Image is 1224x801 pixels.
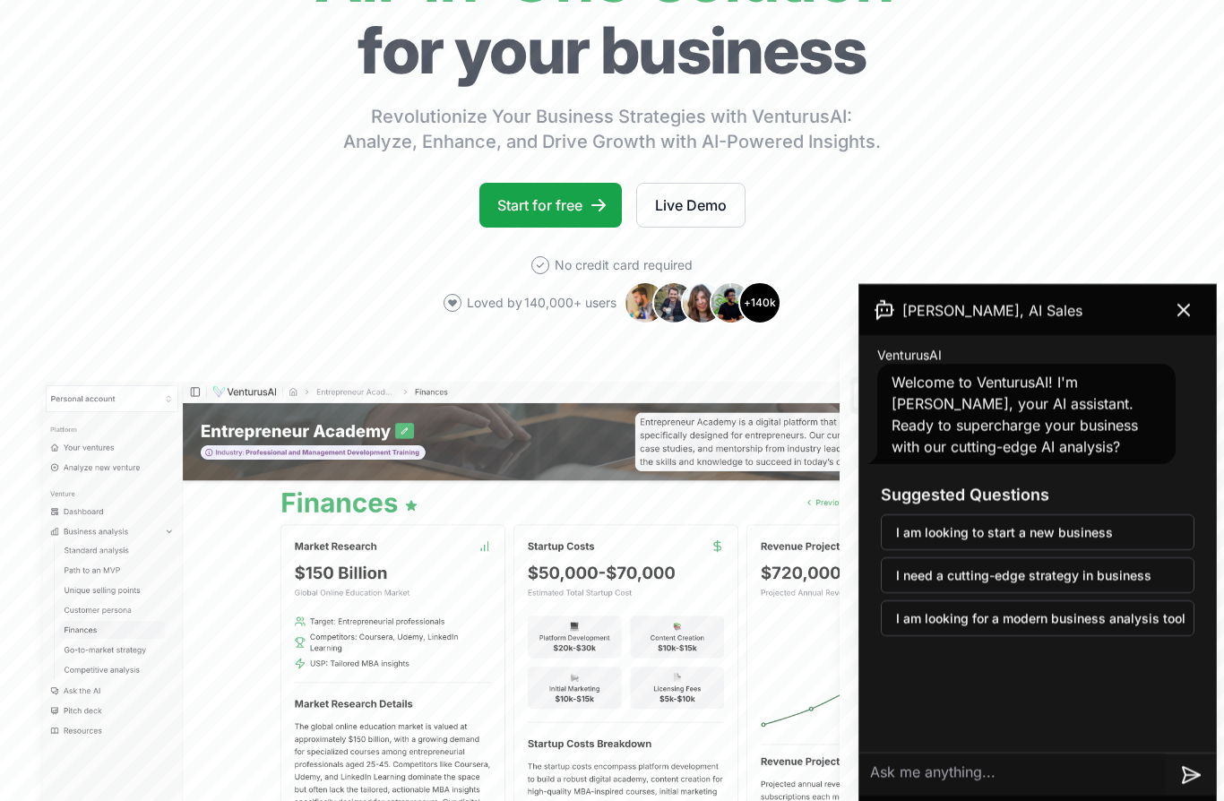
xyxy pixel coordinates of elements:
[902,299,1082,321] span: [PERSON_NAME], AI Sales
[624,281,667,324] img: Avatar 1
[881,482,1194,507] h3: Suggested Questions
[479,183,622,228] a: Start for free
[652,281,695,324] img: Avatar 2
[881,600,1194,636] button: I am looking for a modern business analysis tool
[881,557,1194,593] button: I need a cutting-edge strategy in business
[681,281,724,324] img: Avatar 3
[892,373,1138,455] span: Welcome to VenturusAI! I'm [PERSON_NAME], your AI assistant. Ready to supercharge your business w...
[710,281,753,324] img: Avatar 4
[636,183,746,228] a: Live Demo
[877,346,942,364] span: VenturusAI
[881,514,1194,550] button: I am looking to start a new business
